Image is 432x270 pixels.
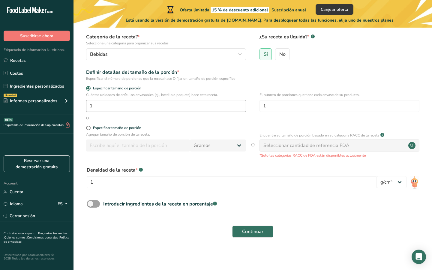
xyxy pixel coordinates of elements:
div: Especificar tamaño de porción [93,126,141,130]
div: O [86,115,89,121]
div: Oferta limitada [166,6,306,13]
p: Encuentre su tamaño de porción basado en su categoría RACC de la receta [259,133,379,138]
a: Política de privacidad [4,235,69,244]
label: ¿Su receta es líquida? [259,33,419,46]
button: Continuar [232,226,273,238]
a: Reservar una demostración gratuita [4,155,70,172]
label: Categoría de la receta? [86,33,246,46]
span: Está usando la versión de demostración gratuita de [DOMAIN_NAME]. Para desbloquear todas las func... [126,17,394,23]
span: Suscribirse ahora [20,33,53,39]
span: Canjear oferta [321,6,348,13]
a: Contratar a un experto . [4,231,37,235]
div: BETA [4,118,13,121]
span: planes [381,17,394,23]
div: Informes personalizados [4,98,57,104]
span: Continuar [242,228,263,235]
input: Escribe aquí tu densidad [87,176,377,188]
a: Quiénes somos . [4,235,27,240]
input: Escribe aquí el tamaño de la porción [86,139,190,151]
div: Desarrollado por FoodLabelMaker © 2025 Todos los derechos reservados [4,253,70,260]
span: No [279,51,286,57]
p: Agregar tamaño de porción de la receta. [86,132,246,137]
p: *Solo las categorías RACC de FDA están disponibles actualmente [259,153,419,158]
img: ai-bot.1dcbe71.gif [410,176,419,190]
span: Sí [264,51,268,57]
span: 15 % de descuento adicional [211,7,269,13]
div: ES [58,200,70,208]
a: Condiciones generales . [27,235,59,240]
div: Seleccionar cantidad de referencia FDA [263,142,349,149]
div: Novedad [4,94,17,97]
span: Bebidas [90,51,108,58]
span: Suscripción anual [271,7,306,13]
p: Cuántas unidades de artículos envasables (ej., botella o paquete) hace esta receta. [86,92,246,97]
p: El número de porciones que tiene cada envase de su producto. [259,92,419,97]
div: Definir detalles del tamaño de la porción [86,69,246,76]
div: Densidad de la receta [87,166,377,174]
button: Suscribirse ahora [4,31,70,41]
button: Canjear oferta [316,4,353,15]
span: Especificar tamaño de porción [91,86,141,91]
a: Preguntas frecuentes . [4,231,67,240]
a: Idioma [4,199,23,209]
button: Bebidas [86,48,246,60]
div: Introducir ingredientes de la receta en porcentaje [103,200,217,208]
span: O [251,141,255,158]
div: Open Intercom Messenger [412,250,426,264]
p: Seleccione una categoría para organizar sus recetas [86,40,246,46]
div: Especificar el número de porciones que la receta hace O fijar un tamaño de porción específico [86,76,246,81]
